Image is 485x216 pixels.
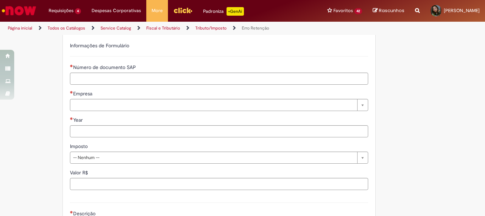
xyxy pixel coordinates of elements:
input: Year [70,125,368,137]
span: [PERSON_NAME] [444,7,480,14]
span: Necessários [70,64,73,67]
a: Todos os Catálogos [48,25,85,31]
span: 42 [354,8,362,14]
span: Year [73,117,84,123]
span: Favoritos [333,7,353,14]
a: Tributo/Imposto [195,25,227,31]
span: Valor R$ [70,169,89,176]
a: Limpar campo Empresa [70,99,368,111]
span: Número de documento SAP [73,64,137,70]
ul: Trilhas de página [5,22,318,35]
img: click_logo_yellow_360x200.png [173,5,192,16]
a: Rascunhos [373,7,404,14]
span: 4 [75,8,81,14]
span: More [152,7,163,14]
a: Erro Retenção [242,25,269,31]
input: Número de documento SAP [70,73,368,85]
div: Padroniza [203,7,244,16]
span: Requisições [49,7,73,14]
span: Despesas Corporativas [92,7,141,14]
a: Fiscal e Tributário [146,25,180,31]
a: Service Catalog [100,25,131,31]
span: -- Nenhum -- [73,152,354,163]
img: ServiceNow [1,4,37,18]
label: Informações de Formulário [70,42,129,49]
span: Necessários [70,91,73,94]
span: Necessários [70,117,73,120]
span: Imposto [70,143,89,149]
p: +GenAi [227,7,244,16]
span: Necessários [70,211,73,214]
input: Valor R$ [70,178,368,190]
span: Necessários - Empresa [73,90,94,97]
a: Página inicial [8,25,32,31]
span: Rascunhos [379,7,404,14]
